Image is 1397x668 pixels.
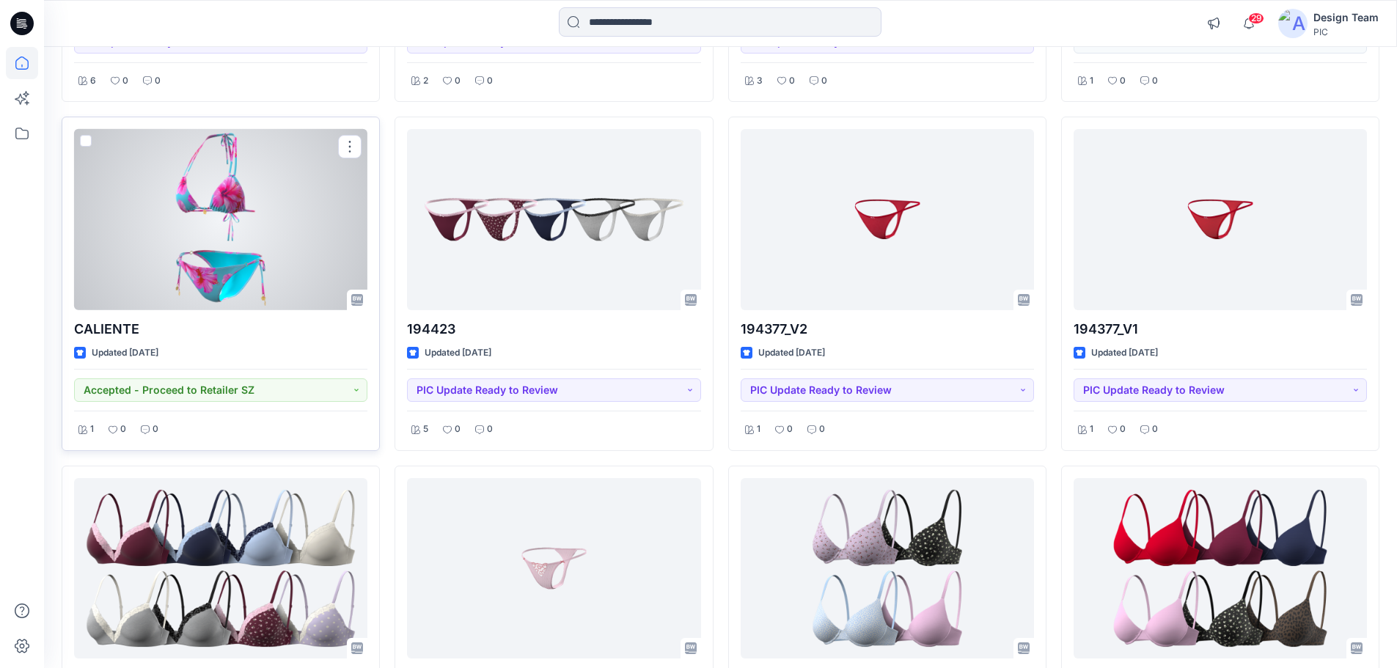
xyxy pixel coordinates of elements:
[1120,73,1126,89] p: 0
[1248,12,1264,24] span: 29
[407,478,700,659] a: 194361 V1
[423,422,428,437] p: 5
[757,422,760,437] p: 1
[1074,478,1367,659] a: 171397-OPP Push Up
[1090,422,1093,437] p: 1
[407,129,700,310] a: 194423
[758,345,825,361] p: Updated [DATE]
[122,73,128,89] p: 0
[487,422,493,437] p: 0
[74,319,367,339] p: CALIENTE
[90,73,96,89] p: 6
[1074,129,1367,310] a: 194377_V1
[1152,73,1158,89] p: 0
[819,422,825,437] p: 0
[1313,9,1379,26] div: Design Team
[455,73,461,89] p: 0
[1091,345,1158,361] p: Updated [DATE]
[120,422,126,437] p: 0
[153,422,158,437] p: 0
[74,129,367,310] a: CALIENTE
[1278,9,1308,38] img: avatar
[1090,73,1093,89] p: 1
[155,73,161,89] p: 0
[407,319,700,339] p: 194423
[92,345,158,361] p: Updated [DATE]
[1074,319,1367,339] p: 194377_V1
[787,422,793,437] p: 0
[423,73,428,89] p: 2
[741,478,1034,659] a: 171390-Cotton T-Shirt
[741,319,1034,339] p: 194377_V2
[1152,422,1158,437] p: 0
[1120,422,1126,437] p: 0
[90,422,94,437] p: 1
[455,422,461,437] p: 0
[1313,26,1379,37] div: PIC
[741,129,1034,310] a: 194377_V2
[487,73,493,89] p: 0
[757,73,763,89] p: 3
[425,345,491,361] p: Updated [DATE]
[74,478,367,659] a: 194429
[789,73,795,89] p: 0
[821,73,827,89] p: 0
